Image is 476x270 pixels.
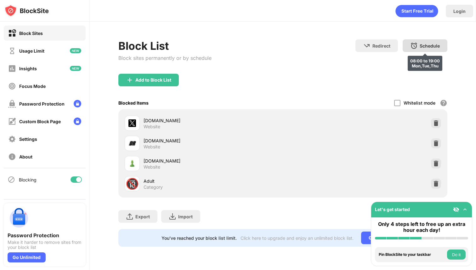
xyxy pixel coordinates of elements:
img: about-off.svg [8,153,16,161]
img: insights-off.svg [8,65,16,72]
img: favicons [128,160,136,167]
div: Adult [144,178,283,184]
div: [DOMAIN_NAME] [144,137,283,144]
div: Schedule [420,43,440,49]
img: lock-menu.svg [74,118,81,125]
div: Block Sites [19,31,43,36]
img: blocking-icon.svg [8,176,15,183]
div: Add to Block List [135,78,171,83]
div: Password Protection [8,232,82,238]
div: You’ve reached your block list limit. [161,235,237,241]
div: Settings [19,136,37,142]
div: 08:00 to 19:00 [410,58,440,63]
div: Website [144,164,160,170]
img: new-icon.svg [70,48,81,53]
div: animation [395,5,438,17]
div: Redirect [372,43,390,49]
div: Focus Mode [19,83,46,89]
div: Go Unlimited [8,252,46,262]
img: eye-not-visible.svg [453,206,459,213]
img: favicons [128,140,136,147]
div: Whitelist mode [404,100,435,106]
div: [DOMAIN_NAME] [144,117,283,124]
div: About [19,154,32,159]
div: Website [144,124,160,129]
img: focus-off.svg [8,82,16,90]
div: Insights [19,66,37,71]
div: [DOMAIN_NAME] [144,158,283,164]
div: Password Protection [19,101,65,106]
div: Only 4 steps left to free up an extra hour each day! [375,221,468,233]
div: Import [178,214,193,219]
div: Block sites permanently or by schedule [118,55,212,61]
div: Usage Limit [19,48,44,54]
div: Pin BlockSite to your taskbar [379,252,445,257]
div: Blocking [19,177,37,182]
img: omni-setup-toggle.svg [462,206,468,213]
img: block-on.svg [8,29,16,37]
img: time-usage-off.svg [8,47,16,55]
img: new-icon.svg [70,66,81,71]
div: Custom Block Page [19,119,61,124]
img: settings-off.svg [8,135,16,143]
div: Website [144,144,160,150]
img: logo-blocksite.svg [4,4,49,17]
div: Click here to upgrade and enjoy an unlimited block list. [241,235,354,241]
button: Do it [447,250,466,260]
img: push-password-protection.svg [8,207,30,230]
div: Block List [118,39,212,52]
div: 🔞 [126,177,139,190]
img: customize-block-page-off.svg [8,118,16,125]
div: Category [144,184,163,190]
div: Let's get started [375,207,410,212]
div: Export [135,214,150,219]
img: password-protection-off.svg [8,100,16,108]
div: Blocked Items [118,100,149,106]
div: Go Unlimited [361,232,404,244]
img: favicons [128,119,136,127]
div: Make it harder to remove sites from your block list [8,240,82,250]
div: Mon,Tue,Thu [410,63,440,68]
div: Login [453,9,466,14]
img: lock-menu.svg [74,100,81,107]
